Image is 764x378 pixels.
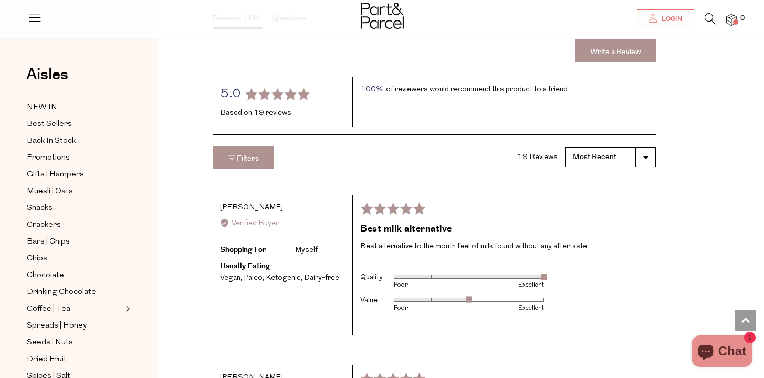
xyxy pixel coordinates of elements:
a: Gifts | Hampers [27,168,122,181]
span: of reviewers would recommend this product to a friend [386,86,568,93]
button: Filters [213,146,274,169]
a: Dried Fruit [27,353,122,366]
span: Chips [27,253,47,265]
li: Vegan [220,274,244,282]
a: Muesli | Oats [27,185,122,198]
span: Promotions [27,152,70,164]
span: Drinking Chocolate [27,286,96,299]
button: Expand/Collapse Coffee | Tea [123,302,130,315]
span: 5.0 [220,88,241,100]
a: Promotions [27,151,122,164]
th: Quality [360,267,394,290]
li: Dairy-free [304,274,339,282]
span: Login [659,15,682,24]
span: Back In Stock [27,135,76,148]
span: Gifts | Hampers [27,169,84,181]
a: Seeds | Nuts [27,336,122,349]
a: Best Sellers [27,118,122,131]
table: Product attributes ratings [360,267,544,313]
span: Muesli | Oats [27,185,73,198]
a: Write a Review [575,39,656,62]
div: Verified Buyer [220,218,345,229]
a: Bars | Chips [27,235,122,248]
a: Back In Stock [27,134,122,148]
span: Chocolate [27,269,64,282]
span: Snacks [27,202,53,215]
h2: Best milk alternative [360,223,648,236]
a: Crackers [27,218,122,232]
a: Coffee | Tea [27,302,122,316]
div: Shopping For [220,244,294,256]
a: 0 [726,14,737,25]
div: Based on 19 reviews [220,108,345,119]
span: [PERSON_NAME] [220,204,283,212]
span: Spreads | Honey [27,320,87,332]
div: Excellent [469,282,544,288]
li: Ketogenic [266,274,304,282]
li: Paleo [244,274,266,282]
span: 0 [738,14,747,23]
a: Aisles [26,67,68,93]
span: Dried Fruit [27,353,67,366]
div: Excellent [469,305,544,311]
a: NEW IN [27,101,122,114]
span: NEW IN [27,101,57,114]
a: Drinking Chocolate [27,286,122,299]
span: Best Sellers [27,118,72,131]
span: Bars | Chips [27,236,70,248]
th: Value [360,290,394,313]
a: Chips [27,252,122,265]
a: Spreads | Honey [27,319,122,332]
a: Chocolate [27,269,122,282]
span: Aisles [26,63,68,86]
div: Poor [394,282,469,288]
div: Myself [295,245,318,256]
p: Best alternative to the mouth feel of milk found without any aftertaste [360,240,648,253]
div: Usually Eating [220,260,294,272]
span: 100% [360,84,382,96]
div: Poor [394,305,469,311]
span: Coffee | Tea [27,303,70,316]
img: Part&Parcel [361,3,404,29]
span: Seeds | Nuts [27,337,73,349]
inbox-online-store-chat: Shopify online store chat [688,335,756,370]
div: 19 Reviews [517,152,558,163]
a: Snacks [27,202,122,215]
span: Crackers [27,219,61,232]
a: Login [637,9,694,28]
